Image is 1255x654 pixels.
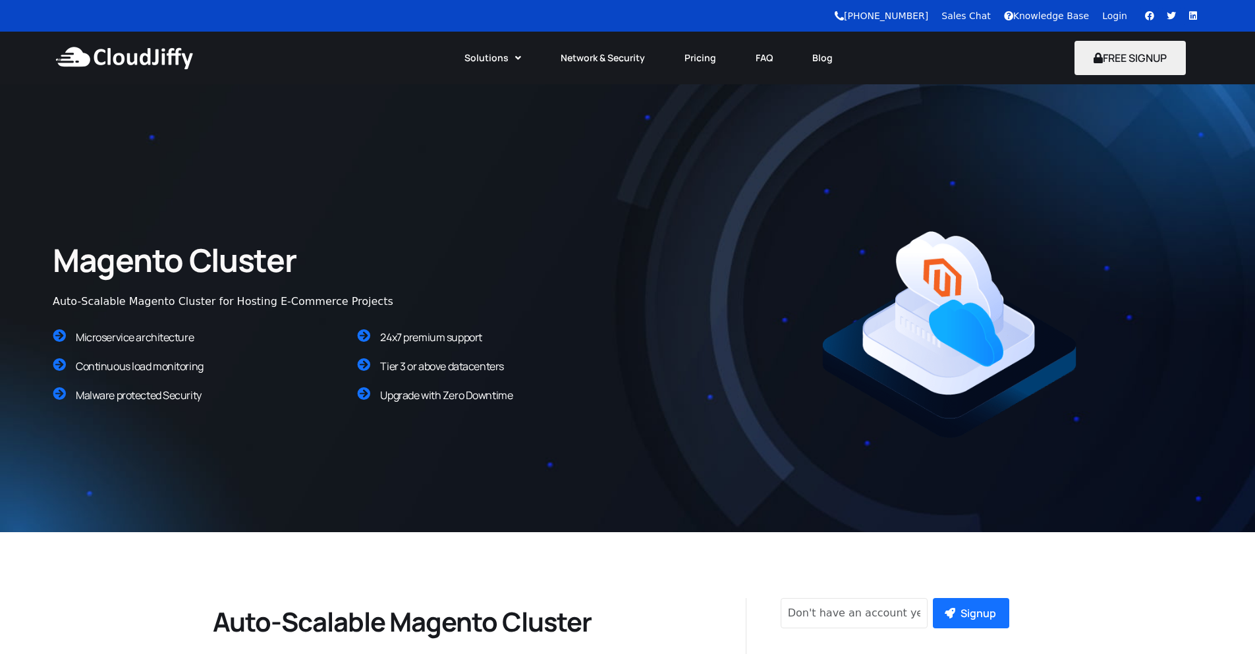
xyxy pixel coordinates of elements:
span: 24x7 premium support [380,330,482,344]
div: Auto-Scalable Magento Cluster for Hosting E-Commerce Projects [53,294,514,310]
span: Microservice architecture [76,330,194,344]
iframe: chat widget [1200,601,1242,641]
span: Upgrade with Zero Downtime [380,388,513,402]
span: Continuous load monitoring [76,359,204,373]
a: Blog [793,43,852,72]
h2: Auto-Scalable Magento Cluster [213,605,700,639]
a: [PHONE_NUMBER] [835,11,928,21]
a: Knowledge Base [1004,11,1090,21]
span: Malware protected Security [76,388,202,402]
img: Magento.png [818,227,1081,442]
a: FAQ [736,43,793,72]
input: Don't have an account yet? [781,598,928,628]
a: Sales Chat [941,11,990,21]
a: FREE SIGNUP [1074,51,1186,65]
a: Solutions [445,43,541,72]
button: FREE SIGNUP [1074,41,1186,75]
a: Login [1102,11,1127,21]
h2: Magento Cluster [53,240,435,281]
button: Signup [933,598,1009,628]
span: Tier 3 or above datacenters [380,359,503,373]
a: Pricing [665,43,736,72]
a: Network & Security [541,43,665,72]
